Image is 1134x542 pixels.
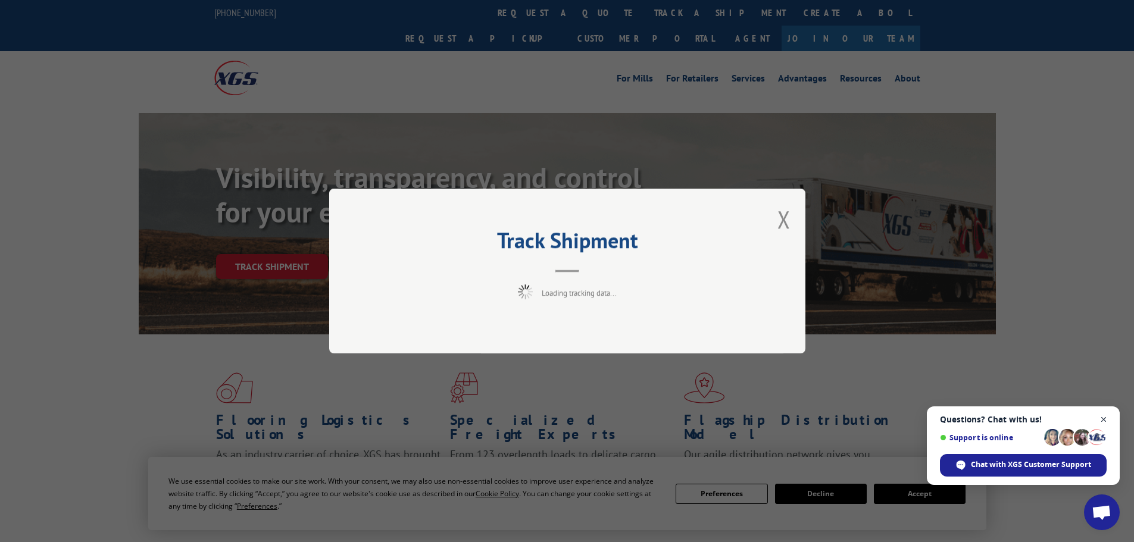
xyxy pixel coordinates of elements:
span: Chat with XGS Customer Support [971,459,1091,470]
h2: Track Shipment [389,232,746,255]
span: Support is online [940,433,1040,442]
span: Questions? Chat with us! [940,415,1107,424]
span: Chat with XGS Customer Support [940,454,1107,477]
img: xgs-loading [518,284,533,299]
span: Loading tracking data... [542,288,617,298]
a: Open chat [1084,494,1120,530]
button: Close modal [777,203,791,235]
